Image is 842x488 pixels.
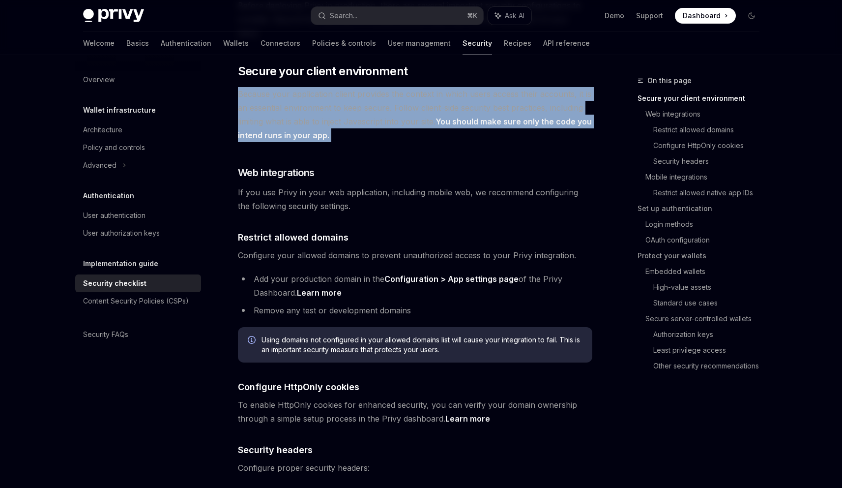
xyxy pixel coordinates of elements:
a: Basics [126,31,149,55]
a: User authentication [75,207,201,224]
button: Toggle dark mode [744,8,759,24]
a: Protect your wallets [638,248,767,264]
a: Configure HttpOnly cookies [653,138,767,153]
a: Authorization keys [653,327,767,342]
a: Connectors [261,31,300,55]
a: Embedded wallets [645,264,767,279]
a: Content Security Policies (CSPs) [75,292,201,310]
a: Security [463,31,492,55]
a: Secure server-controlled wallets [645,311,767,327]
a: Least privilege access [653,342,767,358]
a: User management [388,31,451,55]
a: Learn more [297,288,342,298]
div: Architecture [83,124,122,136]
a: Overview [75,71,201,89]
li: Remove any test or development domains [238,304,592,317]
span: If you use Privy in your web application, including mobile web, we recommend configuring the foll... [238,185,592,213]
a: Architecture [75,121,201,139]
div: Overview [83,74,115,86]
button: Ask AI [488,7,531,25]
span: Restrict allowed domains [238,231,348,244]
a: Standard use cases [653,295,767,311]
a: Policies & controls [312,31,376,55]
div: Security checklist [83,277,146,289]
h5: Authentication [83,190,134,202]
span: Configure your allowed domains to prevent unauthorized access to your Privy integration. [238,248,592,262]
a: Learn more [445,414,490,424]
a: Security headers [653,153,767,169]
span: Because your application client provides the context in which users access their accounts, it is ... [238,87,592,142]
li: Add your production domain in the of the Privy Dashboard. [238,272,592,300]
a: Dashboard [675,8,736,24]
a: High-value assets [653,279,767,295]
div: User authorization keys [83,227,160,239]
a: Demo [605,11,624,21]
div: User authentication [83,210,145,221]
h5: Wallet infrastructure [83,104,156,116]
a: Web integrations [645,106,767,122]
span: Secure your client environment [238,63,408,79]
a: User authorization keys [75,224,201,242]
div: Advanced [83,159,116,171]
span: Configure HttpOnly cookies [238,380,359,394]
a: Welcome [83,31,115,55]
a: API reference [543,31,590,55]
div: Content Security Policies (CSPs) [83,295,189,307]
a: Login methods [645,216,767,232]
a: Restrict allowed native app IDs [653,185,767,201]
span: To enable HttpOnly cookies for enhanced security, you can verify your domain ownership through a ... [238,398,592,426]
div: Security FAQs [83,329,128,340]
span: On this page [647,75,692,87]
span: Web integrations [238,166,315,180]
div: Policy and controls [83,142,145,153]
a: Wallets [223,31,249,55]
a: Authentication [161,31,211,55]
a: OAuth configuration [645,232,767,248]
a: Recipes [504,31,531,55]
span: Ask AI [505,11,524,21]
a: Mobile integrations [645,169,767,185]
button: Search...⌘K [311,7,483,25]
a: Support [636,11,663,21]
svg: Info [248,336,258,346]
a: Restrict allowed domains [653,122,767,138]
a: Security checklist [75,274,201,292]
h5: Implementation guide [83,258,158,270]
a: Configuration > App settings page [384,274,519,284]
span: Using domains not configured in your allowed domains list will cause your integration to fail. Th... [261,335,582,355]
a: Set up authentication [638,201,767,216]
span: Security headers [238,443,313,457]
img: dark logo [83,9,144,23]
span: Configure proper security headers: [238,461,592,475]
a: Security FAQs [75,326,201,343]
a: Other security recommendations [653,358,767,374]
span: ⌘ K [467,12,477,20]
span: Dashboard [683,11,721,21]
div: Search... [330,10,357,22]
a: Secure your client environment [638,91,767,106]
a: Policy and controls [75,139,201,156]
